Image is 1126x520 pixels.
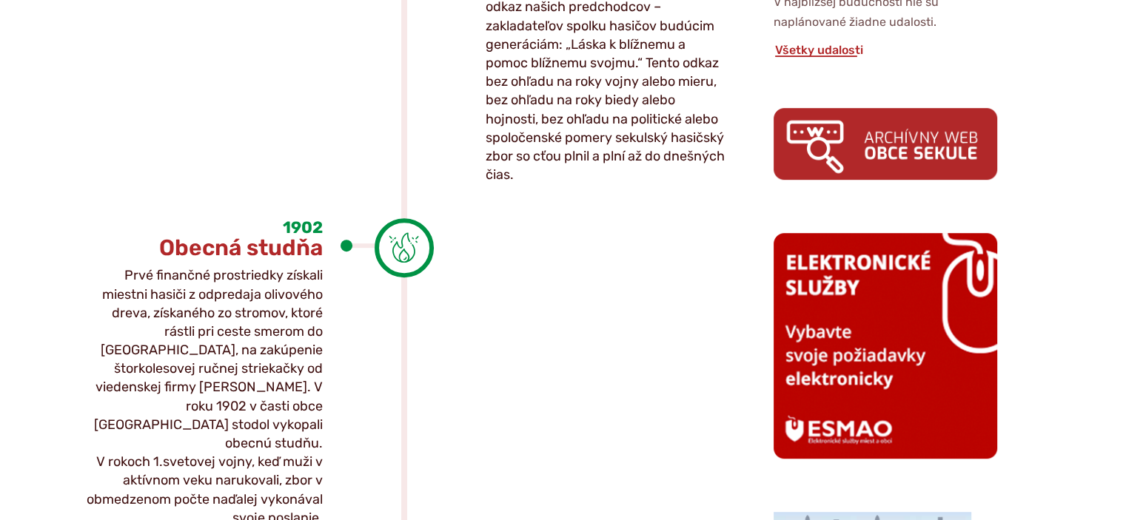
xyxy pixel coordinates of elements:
img: esmao_sekule_b.png [774,233,997,458]
a: Všetky udalosti [774,43,865,57]
h3: Obecná studňa [82,236,323,260]
p: 1902 [82,220,323,236]
img: archiv.png [774,108,997,180]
